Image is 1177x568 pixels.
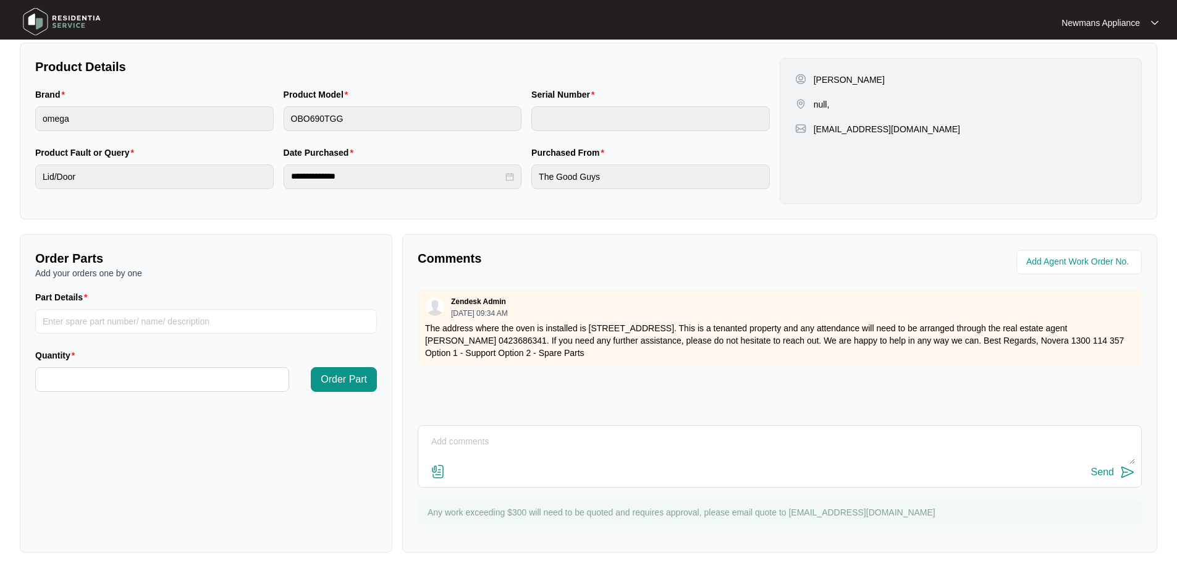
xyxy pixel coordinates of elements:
[418,250,771,267] p: Comments
[1120,465,1135,480] img: send-icon.svg
[35,267,377,279] p: Add your orders one by one
[814,123,960,135] p: [EMAIL_ADDRESS][DOMAIN_NAME]
[35,250,377,267] p: Order Parts
[36,368,289,391] input: Quantity
[428,506,1136,519] p: Any work exceeding $300 will need to be quoted and requires approval, please email quote to [EMAI...
[1091,464,1135,481] button: Send
[431,464,445,479] img: file-attachment-doc.svg
[19,3,105,40] img: residentia service logo
[35,309,377,334] input: Part Details
[284,146,358,159] label: Date Purchased
[35,146,139,159] label: Product Fault or Query
[451,310,508,317] p: [DATE] 09:34 AM
[1026,255,1134,269] input: Add Agent Work Order No.
[284,106,522,131] input: Product Model
[531,88,599,101] label: Serial Number
[284,88,353,101] label: Product Model
[795,74,806,85] img: user-pin
[814,74,885,86] p: [PERSON_NAME]
[795,98,806,109] img: map-pin
[425,322,1134,359] p: The address where the oven is installed is [STREET_ADDRESS]. This is a tenanted property and any ...
[814,98,830,111] p: null,
[1151,20,1158,26] img: dropdown arrow
[1061,17,1140,29] p: Newmans Appliance
[531,146,609,159] label: Purchased From
[35,349,80,362] label: Quantity
[35,291,93,303] label: Part Details
[321,372,367,387] span: Order Part
[1091,467,1114,478] div: Send
[291,170,504,183] input: Date Purchased
[35,164,274,189] input: Product Fault or Query
[35,88,70,101] label: Brand
[426,297,444,316] img: user.svg
[35,58,770,75] p: Product Details
[795,123,806,134] img: map-pin
[35,106,274,131] input: Brand
[531,164,770,189] input: Purchased From
[311,367,377,392] button: Order Part
[531,106,770,131] input: Serial Number
[451,297,506,307] p: Zendesk Admin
